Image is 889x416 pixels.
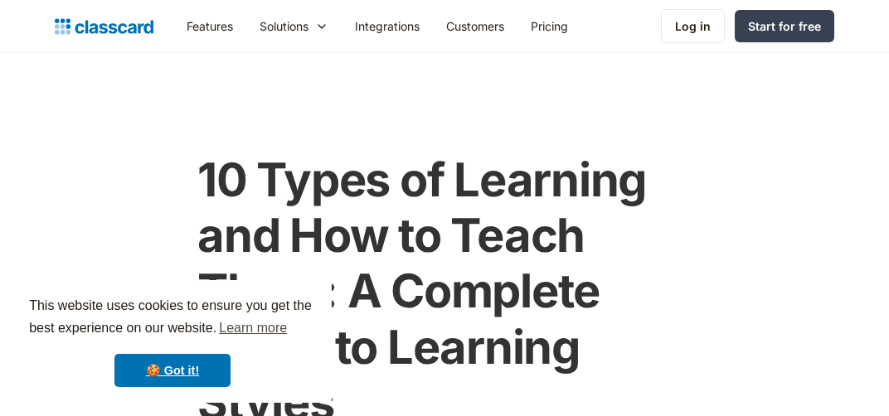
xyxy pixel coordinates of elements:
[433,7,517,45] a: Customers
[342,7,433,45] a: Integrations
[29,296,316,341] span: This website uses cookies to ensure you get the best experience on our website.
[260,17,308,35] div: Solutions
[216,316,289,341] a: learn more about cookies
[55,15,153,38] a: home
[13,280,332,403] div: cookieconsent
[517,7,581,45] a: Pricing
[675,17,711,35] div: Log in
[173,7,246,45] a: Features
[661,9,725,43] a: Log in
[114,354,231,387] a: dismiss cookie message
[748,17,821,35] div: Start for free
[246,7,342,45] div: Solutions
[735,10,834,42] a: Start for free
